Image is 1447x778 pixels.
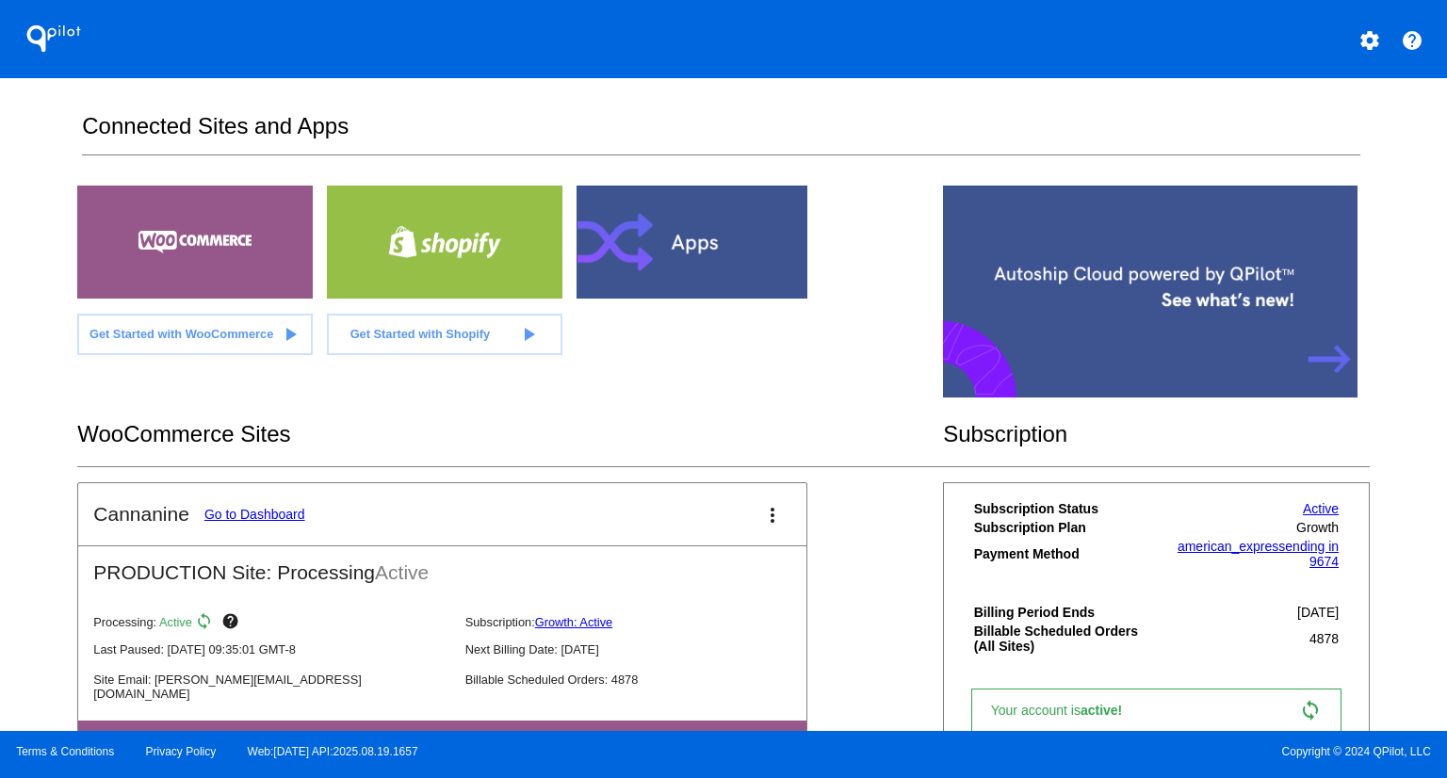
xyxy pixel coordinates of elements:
a: Go to Dashboard [204,507,305,522]
mat-icon: sync [195,612,218,635]
h2: WooCommerce Sites [77,421,943,447]
span: Growth [1296,520,1339,535]
mat-icon: help [1401,29,1423,52]
span: Get Started with Shopify [350,327,491,341]
h2: Subscription [943,421,1370,447]
a: Growth: Active [535,615,613,629]
span: Get Started with WooCommerce [89,327,273,341]
span: 4878 [1309,631,1339,646]
th: Billing Period Ends [973,604,1157,621]
mat-icon: settings [1358,29,1381,52]
p: Last Paused: [DATE] 09:35:01 GMT-8 [93,642,449,656]
span: Copyright © 2024 QPilot, LLC [740,745,1431,758]
a: Web:[DATE] API:2025.08.19.1657 [248,745,418,758]
h1: QPilot [16,20,91,57]
mat-icon: play_arrow [279,323,301,346]
span: american_express [1178,539,1285,554]
a: american_expressending in 9674 [1178,539,1339,569]
a: Get Started with WooCommerce [77,314,313,355]
h2: PRODUCTION Site: Processing [78,546,806,584]
a: Privacy Policy [146,745,217,758]
span: Your account is [991,703,1142,718]
p: Processing: [93,612,449,635]
p: Billable Scheduled Orders: 4878 [465,673,821,687]
a: Your account isactive! sync [971,689,1341,732]
mat-icon: help [221,612,244,635]
th: Billable Scheduled Orders (All Sites) [973,623,1157,655]
span: active! [1081,703,1131,718]
h2: Connected Sites and Apps [82,113,1359,155]
span: [DATE] [1297,605,1339,620]
span: Active [375,561,429,583]
a: Get Started with Shopify [327,314,562,355]
a: Terms & Conditions [16,745,114,758]
p: Site Email: [PERSON_NAME][EMAIL_ADDRESS][DOMAIN_NAME] [93,673,449,701]
p: Next Billing Date: [DATE] [465,642,821,656]
mat-icon: more_vert [761,504,784,527]
h2: Cannanine [93,503,189,526]
mat-icon: sync [1299,699,1322,721]
th: Subscription Status [973,500,1157,517]
span: Active [159,615,192,629]
a: Active [1303,501,1339,516]
th: Subscription Plan [973,519,1157,536]
mat-icon: play_arrow [517,323,540,346]
p: Subscription: [465,615,821,629]
th: Payment Method [973,538,1157,570]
